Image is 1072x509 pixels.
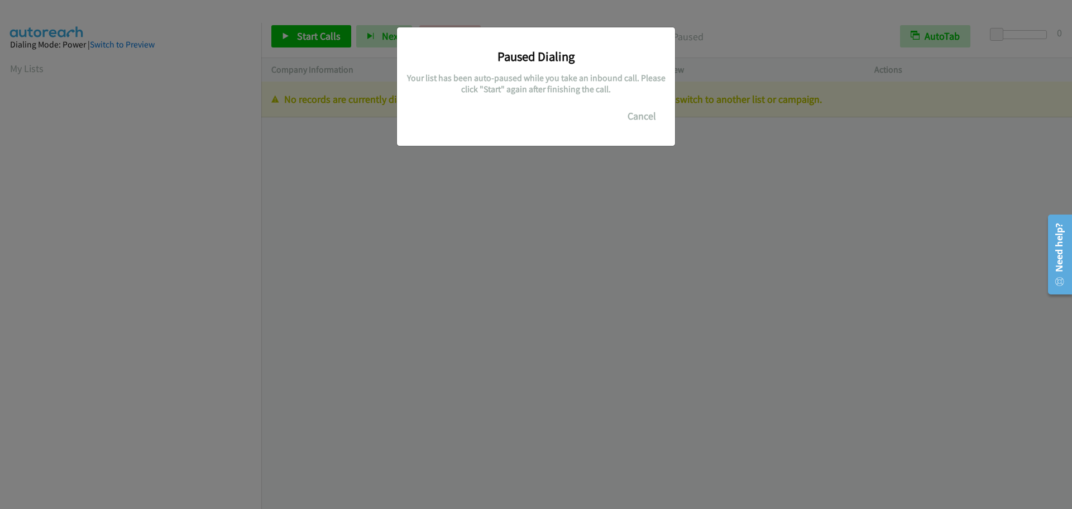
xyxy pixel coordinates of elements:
button: Cancel [617,105,667,127]
iframe: Resource Center [1040,210,1072,299]
h3: Paused Dialing [405,49,667,64]
h5: Your list has been auto-paused while you take an inbound call. Please click "Start" again after f... [405,73,667,94]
